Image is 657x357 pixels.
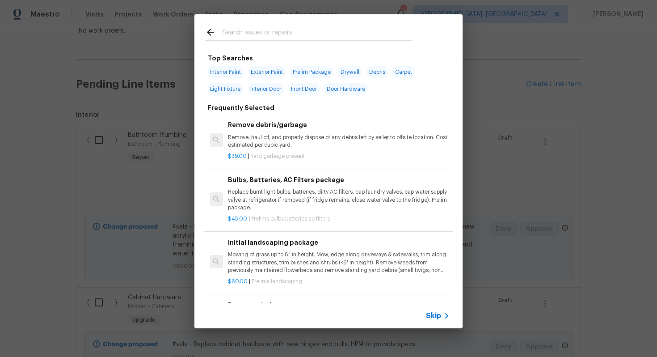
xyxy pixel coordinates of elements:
h6: Remove window treatments [228,300,450,310]
span: Carpet [392,66,415,78]
p: | [228,215,450,223]
h6: Remove debris/garbage [228,120,450,130]
span: Interior Door [248,83,284,95]
span: Prelims landscaping [252,279,302,284]
span: Drywall [338,66,362,78]
h6: Top Searches [208,53,253,63]
input: Search issues or repairs [222,27,412,40]
span: Front Door [288,83,320,95]
span: Skip [426,311,441,320]
p: Replace burnt light bulbs, batteries, dirty AC filters, cap laundry valves, cap water supply valv... [228,188,450,211]
span: $60.00 [228,279,248,284]
p: Remove, haul off, and properly dispose of any debris left by seller to offsite location. Cost est... [228,134,450,149]
p: | [228,278,450,285]
span: Debris [366,66,388,78]
p: Mowing of grass up to 6" in height. Mow, edge along driveways & sidewalks, trim along standing st... [228,251,450,274]
h6: Initial landscaping package [228,238,450,247]
span: Interior Paint [207,66,244,78]
h6: Bulbs, Batteries, AC Filters package [228,175,450,185]
span: Exterior Paint [248,66,286,78]
h6: Frequently Selected [208,103,274,113]
span: Yard garbage present [251,153,305,159]
span: Door Hardware [324,83,368,95]
span: $39.00 [228,153,247,159]
p: | [228,153,450,160]
span: $45.00 [228,216,247,221]
span: Prelims bulbs batteries ac filters [251,216,330,221]
span: Prelim Package [290,66,333,78]
span: Light Fixture [207,83,243,95]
